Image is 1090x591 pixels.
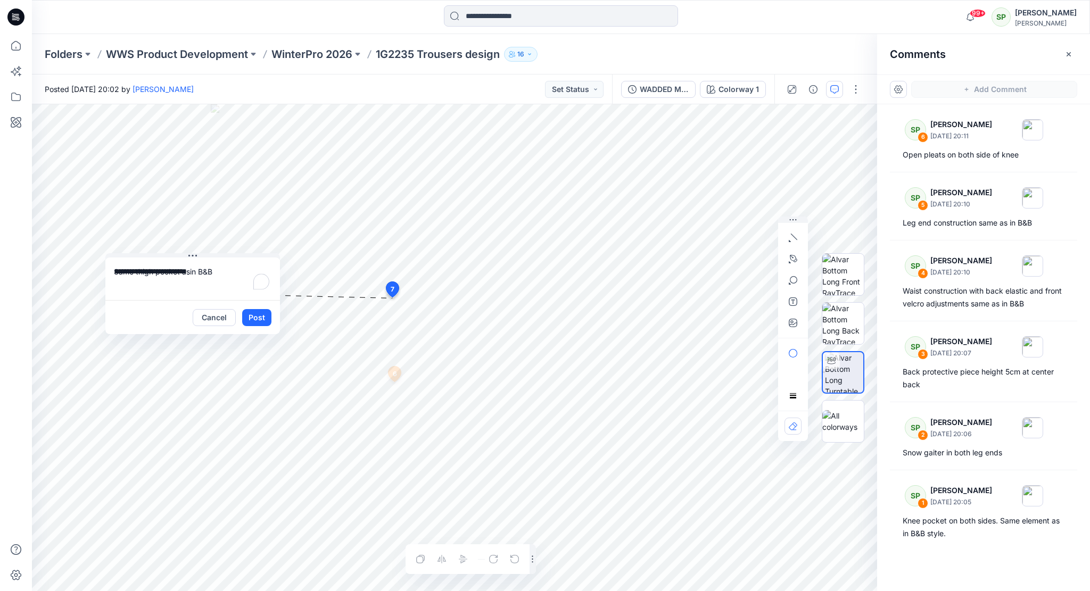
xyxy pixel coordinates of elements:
p: [DATE] 20:05 [930,497,992,507]
div: 3 [918,349,928,360]
p: [DATE] 20:06 [930,429,992,439]
div: Snow gaiter in both leg ends [903,446,1064,459]
p: 16 [517,48,524,60]
a: [PERSON_NAME] [133,85,194,94]
p: [PERSON_NAME] [930,118,992,131]
span: Posted [DATE] 20:02 by [45,84,194,95]
button: Details [805,81,822,98]
div: [PERSON_NAME] [1015,6,1077,19]
a: WWS Product Development [106,47,248,62]
span: 7 [391,285,394,294]
button: 16 [504,47,538,62]
div: SP [905,417,926,438]
button: Cancel [193,309,236,326]
div: SP [905,255,926,277]
div: SP [905,485,926,506]
a: WinterPro 2026 [271,47,352,62]
div: 1 [918,498,928,509]
div: SP [905,336,926,357]
p: [PERSON_NAME] [930,335,992,348]
p: [PERSON_NAME] [930,254,992,267]
p: [DATE] 20:10 [930,267,992,278]
p: 1G2235 Trousers design [376,47,500,62]
div: 2 [918,430,928,440]
p: [PERSON_NAME] [930,416,992,429]
div: Colorway 1 [719,84,759,95]
span: 99+ [970,9,986,18]
div: 5 [918,200,928,211]
div: 6 [918,132,928,143]
img: Alvar Bottom Long Turntable RayTrace [825,352,863,393]
img: All colorways [822,410,864,432]
div: SP [905,187,926,209]
textarea: To enrich screen reader interactions, please activate Accessibility in Grammarly extension settings [105,257,280,300]
button: Add Comment [911,81,1077,98]
div: WADDED M TROUSERS design_without lining1 [640,84,689,95]
div: Back protective piece height 5cm at center back [903,365,1064,391]
button: Colorway 1 [700,81,766,98]
div: Open pleats on both side of knee [903,148,1064,161]
div: SP [992,7,1011,27]
div: Waist construction with back elastic and front velcro adjustments same as in B&B [903,285,1064,310]
a: Folders [45,47,82,62]
button: WADDED M TROUSERS design_without lining1 [621,81,696,98]
div: Knee pocket on both sides. Same element as in B&B style. [903,514,1064,540]
div: [PERSON_NAME] [1015,19,1077,27]
p: [DATE] 20:07 [930,348,992,359]
p: [PERSON_NAME] [930,484,992,497]
p: [DATE] 20:10 [930,199,992,210]
button: Post [242,309,271,326]
img: Alvar Bottom Long Back RayTrace [822,303,864,344]
div: Leg end construction same as in B&B [903,217,1064,229]
p: [DATE] 20:11 [930,131,992,141]
div: 4 [918,268,928,279]
div: SP [905,119,926,140]
p: [PERSON_NAME] [930,186,992,199]
img: Alvar Bottom Long Front RayTrace [822,254,864,295]
h2: Comments [890,48,946,61]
